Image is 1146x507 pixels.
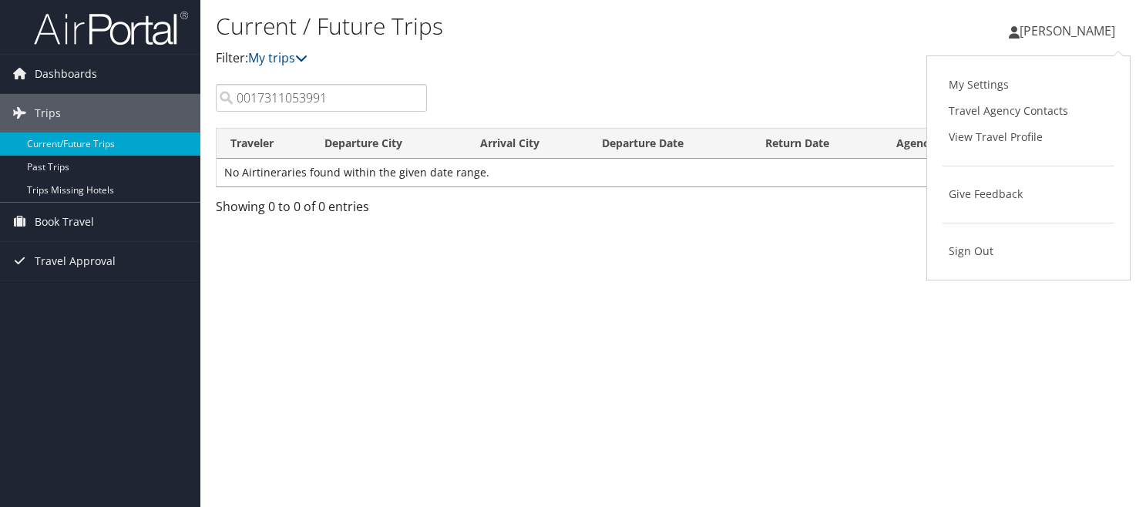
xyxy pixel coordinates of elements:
a: My trips [248,49,308,66]
span: Book Travel [35,203,94,241]
th: Traveler: activate to sort column ascending [217,129,311,159]
img: airportal-logo.png [34,10,188,46]
a: View Travel Profile [943,124,1114,150]
span: Dashboards [35,55,97,93]
td: No Airtineraries found within the given date range. [217,159,1130,186]
p: Filter: [216,49,825,69]
span: Travel Approval [35,242,116,280]
a: My Settings [943,72,1114,98]
a: Sign Out [943,238,1114,264]
a: Give Feedback [943,181,1114,207]
th: Departure Date: activate to sort column descending [588,129,751,159]
th: Departure City: activate to sort column ascending [311,129,466,159]
th: Arrival City: activate to sort column ascending [466,129,588,159]
h1: Current / Future Trips [216,10,825,42]
span: Trips [35,94,61,133]
div: Showing 0 to 0 of 0 entries [216,197,427,223]
th: Return Date: activate to sort column ascending [751,129,882,159]
th: Agency Locator: activate to sort column ascending [882,129,1043,159]
span: [PERSON_NAME] [1020,22,1115,39]
a: Travel Agency Contacts [943,98,1114,124]
input: Search Traveler or Arrival City [216,84,427,112]
a: [PERSON_NAME] [1009,8,1131,54]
